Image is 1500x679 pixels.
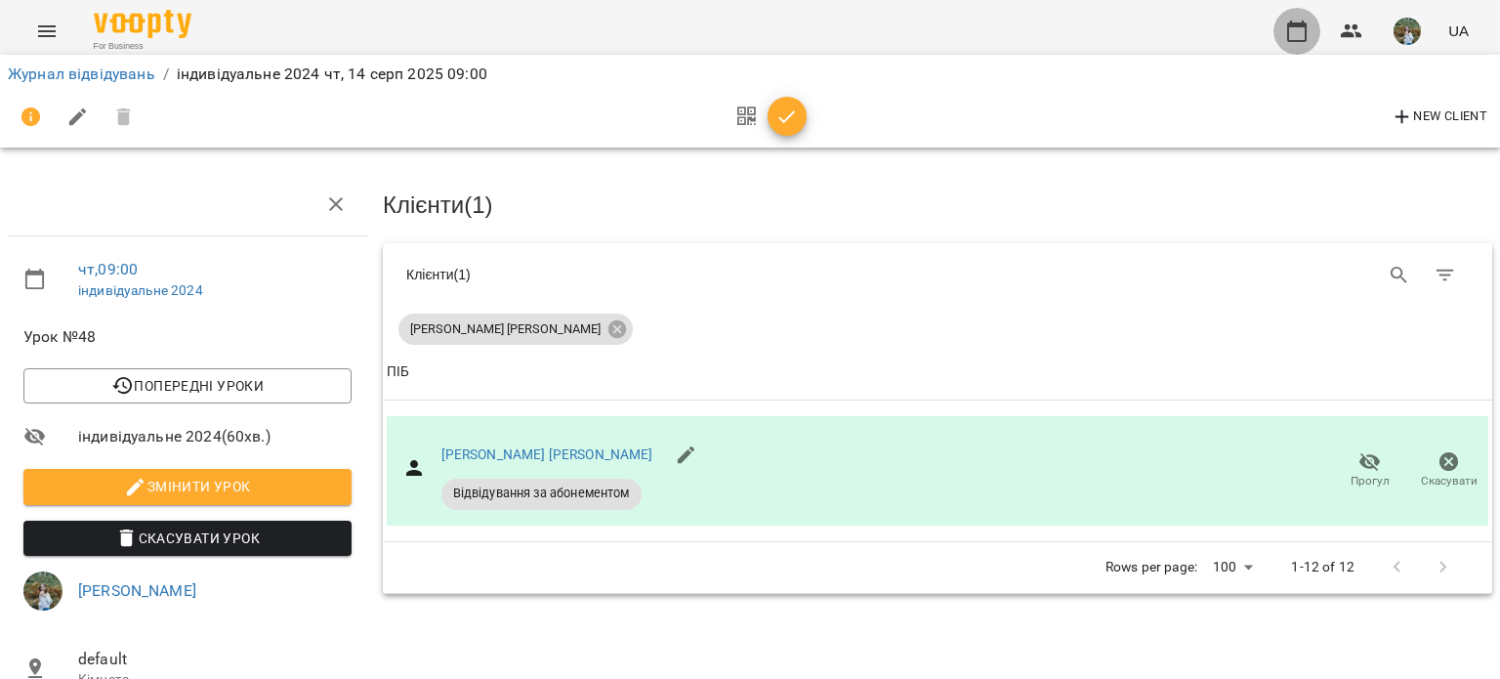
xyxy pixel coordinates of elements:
[1205,553,1260,581] div: 100
[1330,444,1409,498] button: Прогул
[39,374,336,398] span: Попередні уроки
[406,265,923,284] div: Клієнти ( 1 )
[23,325,352,349] span: Урок №48
[387,361,409,384] div: ПІБ
[1351,473,1390,489] span: Прогул
[94,40,191,53] span: For Business
[94,10,191,38] img: Voopty Logo
[1440,13,1477,49] button: UA
[163,63,169,86] li: /
[441,485,642,502] span: Відвідування за абонементом
[23,368,352,403] button: Попередні уроки
[1422,252,1469,299] button: Фільтр
[1105,558,1197,577] p: Rows per page:
[398,314,633,345] div: [PERSON_NAME] [PERSON_NAME]
[23,572,62,611] img: 3d28a0deb67b6f5672087bb97ef72b32.jpg
[78,648,352,671] span: default
[39,475,336,498] span: Змінити урок
[23,8,70,55] button: Menu
[383,243,1492,306] div: Table Toolbar
[1394,18,1421,45] img: 3d28a0deb67b6f5672087bb97ef72b32.jpg
[398,320,612,338] span: [PERSON_NAME] [PERSON_NAME]
[78,425,352,448] span: індивідуальне 2024 ( 60 хв. )
[78,260,138,278] a: чт , 09:00
[78,282,203,298] a: індивідуальне 2024
[1391,106,1487,129] span: New Client
[8,64,155,83] a: Журнал відвідувань
[23,521,352,556] button: Скасувати Урок
[177,63,487,86] p: індивідуальне 2024 чт, 14 серп 2025 09:00
[23,469,352,504] button: Змінити урок
[1386,102,1492,133] button: New Client
[8,63,1492,86] nav: breadcrumb
[78,581,196,600] a: [PERSON_NAME]
[1448,21,1469,41] span: UA
[1291,558,1354,577] p: 1-12 of 12
[1376,252,1423,299] button: Search
[39,527,336,550] span: Скасувати Урок
[1421,473,1478,489] span: Скасувати
[441,446,653,462] a: [PERSON_NAME] [PERSON_NAME]
[387,361,1488,384] span: ПІБ
[387,361,409,384] div: Sort
[383,192,1492,218] h3: Клієнти ( 1 )
[1409,444,1488,498] button: Скасувати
